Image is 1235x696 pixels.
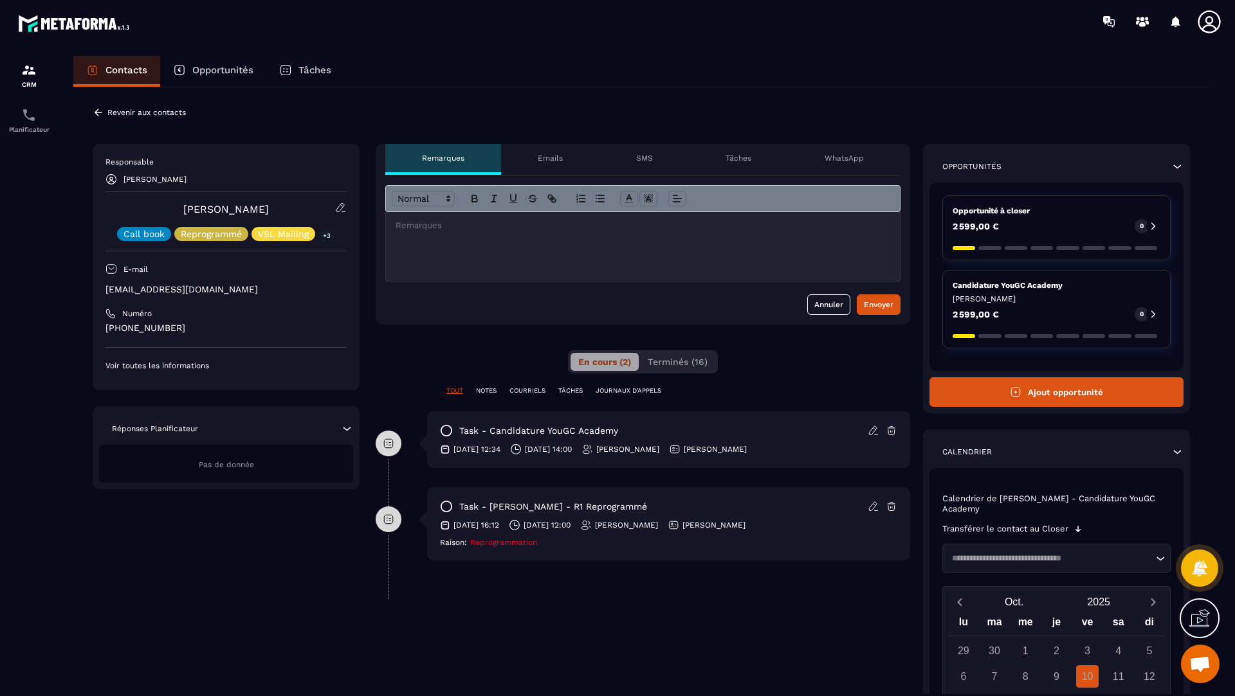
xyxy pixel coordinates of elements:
div: 11 [1107,665,1130,688]
button: Next month [1141,593,1165,611]
div: Envoyer [864,298,893,311]
img: scheduler [21,107,37,123]
a: Tâches [266,56,344,87]
p: Planificateur [3,126,55,133]
div: 8 [1014,665,1037,688]
img: logo [18,12,134,35]
a: [PERSON_NAME] [183,203,269,215]
p: [PERSON_NAME] [595,520,658,530]
p: Contacts [105,64,147,76]
p: [PHONE_NUMBER] [105,322,347,334]
div: 10 [1076,665,1099,688]
p: 0 [1140,222,1144,231]
button: Previous month [948,593,972,611]
p: Candidature YouGC Academy [953,280,1160,290]
div: ve [1072,613,1102,636]
p: JOURNAUX D'APPELS [596,386,661,395]
p: [EMAIL_ADDRESS][DOMAIN_NAME] [105,283,347,296]
p: Tâches [298,64,331,76]
div: 12 [1138,665,1160,688]
input: Search for option [947,552,1153,565]
span: Pas de donnée [199,460,254,469]
p: [PERSON_NAME] [953,294,1160,304]
p: [DATE] 12:00 [524,520,571,530]
p: CRM [3,81,55,88]
div: ma [979,613,1010,636]
p: [DATE] 14:00 [525,444,572,454]
p: NOTES [476,386,497,395]
a: schedulerschedulerPlanificateur [3,98,55,143]
p: [PERSON_NAME] [596,444,659,454]
div: 4 [1107,639,1130,662]
div: 6 [952,665,974,688]
a: formationformationCRM [3,53,55,98]
span: Raison: [440,538,467,547]
p: 0 [1140,310,1144,319]
div: 30 [983,639,1006,662]
div: 3 [1076,639,1099,662]
button: Terminés (16) [640,353,715,371]
p: Calendrier [942,447,992,457]
p: WhatsApp [825,153,864,163]
div: 29 [952,639,974,662]
p: Reprogrammé [181,229,242,238]
a: Opportunités [160,56,266,87]
p: [PERSON_NAME] [123,175,187,184]
div: lu [948,613,979,636]
button: Envoyer [857,294,901,315]
p: Tâches [726,153,751,163]
p: VSL Mailing [258,229,309,238]
p: COURRIELS [509,386,545,395]
div: Search for option [942,544,1171,573]
p: Remarques [422,153,464,163]
button: En cours (2) [571,353,639,371]
p: SMS [636,153,653,163]
p: Voir toutes les informations [105,361,347,371]
p: 2 599,00 € [953,222,999,231]
p: Emails [538,153,563,163]
p: Opportunités [192,64,253,76]
div: 9 [1045,665,1068,688]
p: [DATE] 12:34 [453,444,500,454]
p: Opportunité à closer [953,206,1160,216]
span: En cours (2) [578,357,631,367]
div: me [1010,613,1041,636]
div: 5 [1138,639,1160,662]
p: [PERSON_NAME] [684,444,747,454]
span: Reprogrammation [470,538,537,547]
button: Annuler [807,294,850,315]
p: task - [PERSON_NAME] - R1 Reprogrammé [459,501,647,513]
div: je [1041,613,1072,636]
div: Ouvrir le chat [1181,645,1220,683]
p: Numéro [122,308,152,319]
p: +3 [318,229,335,242]
span: Terminés (16) [648,357,708,367]
p: Call book [123,229,165,238]
div: di [1134,613,1165,636]
div: 2 [1045,639,1068,662]
p: Réponses Planificateur [112,424,198,434]
p: Transférer le contact au Closer [942,524,1068,534]
p: task - Candidature YouGC Academy [459,425,618,437]
a: Contacts [73,56,160,87]
div: sa [1103,613,1134,636]
p: 2 599,00 € [953,310,999,319]
div: 7 [983,665,1006,688]
button: Ajout opportunité [929,377,1184,407]
p: Opportunités [942,161,1002,172]
p: Revenir aux contacts [107,108,186,117]
p: TÂCHES [558,386,583,395]
p: TOUT [446,386,463,395]
button: Open years overlay [1056,591,1141,613]
p: [DATE] 16:12 [453,520,499,530]
button: Open months overlay [972,591,1057,613]
div: 1 [1014,639,1037,662]
p: Calendrier de [PERSON_NAME] - Candidature YouGC Academy [942,494,1171,514]
img: formation [21,62,37,78]
p: [PERSON_NAME] [682,520,746,530]
p: Responsable [105,157,347,167]
p: E-mail [123,264,148,274]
